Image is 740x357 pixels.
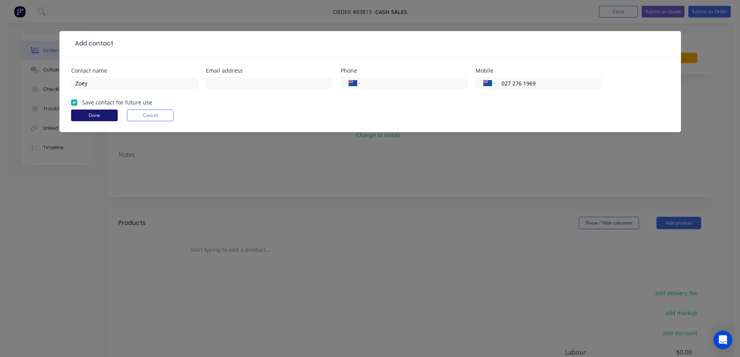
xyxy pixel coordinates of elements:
[475,68,602,73] div: Mobile
[341,68,468,73] div: Phone
[71,39,113,48] div: Add contact
[127,110,174,121] button: Cancel
[71,68,198,73] div: Contact name
[82,98,152,106] label: Save contact for future use
[714,331,732,349] div: Open Intercom Messenger
[206,68,333,73] div: Email address
[71,110,118,121] button: Done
